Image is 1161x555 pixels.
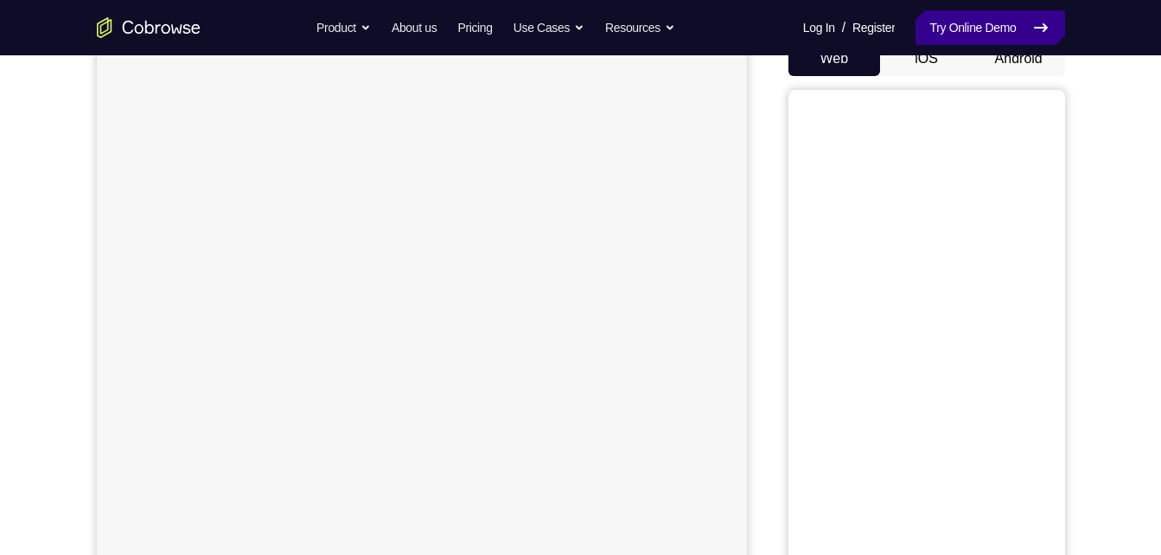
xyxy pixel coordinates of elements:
a: Go to the home page [97,17,201,38]
button: Product [316,10,371,45]
button: Android [973,41,1065,76]
a: Pricing [457,10,492,45]
a: Register [852,10,895,45]
a: Try Online Demo [915,10,1064,45]
a: About us [392,10,437,45]
button: iOS [880,41,973,76]
button: Resources [605,10,675,45]
a: Log In [803,10,835,45]
button: Web [788,41,881,76]
button: Use Cases [514,10,584,45]
span: / [842,17,845,38]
